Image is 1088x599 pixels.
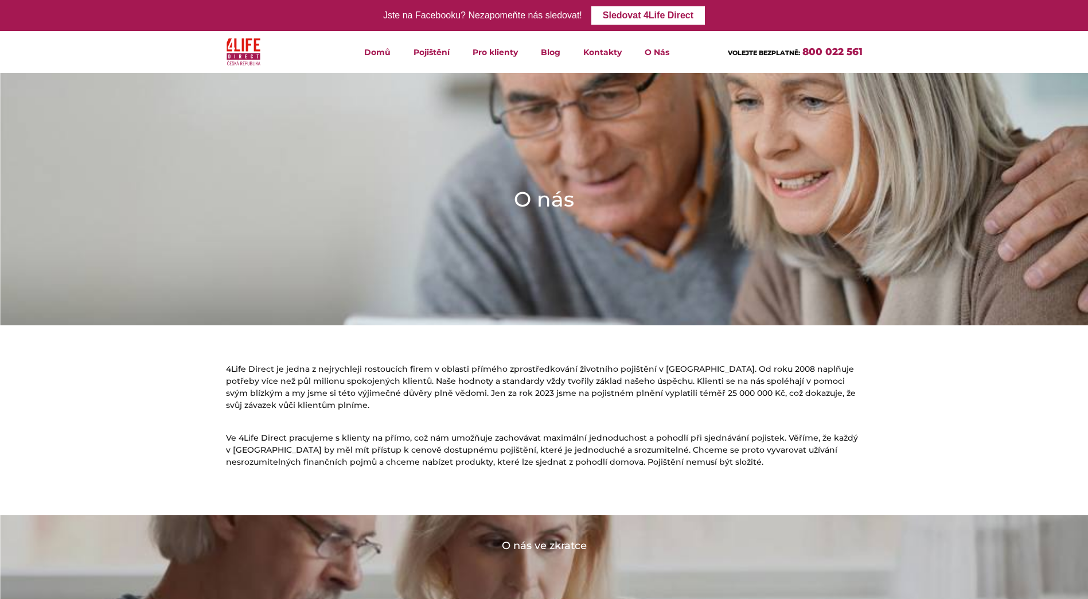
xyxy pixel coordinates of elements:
[227,36,261,68] img: 4Life Direct Česká republika logo
[802,46,863,57] a: 800 022 561
[572,31,633,73] a: Kontakty
[591,6,705,25] a: Sledovat 4Life Direct
[383,7,582,24] div: Jste na Facebooku? Nezapomeňte nás sledovat!
[226,432,863,468] p: Ve 4Life Direct pracujeme s klienty na přímo, což nám umožňuje zachovávat maximální jednoduchost ...
[226,538,863,554] h4: O nás ve zkratce
[226,363,863,411] p: 4Life Direct je jedna z nejrychleji rostoucích firem v oblasti přímého zprostředkování životního ...
[728,49,800,57] span: VOLEJTE BEZPLATNĚ:
[529,31,572,73] a: Blog
[353,31,402,73] a: Domů
[514,185,574,213] h1: O nás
